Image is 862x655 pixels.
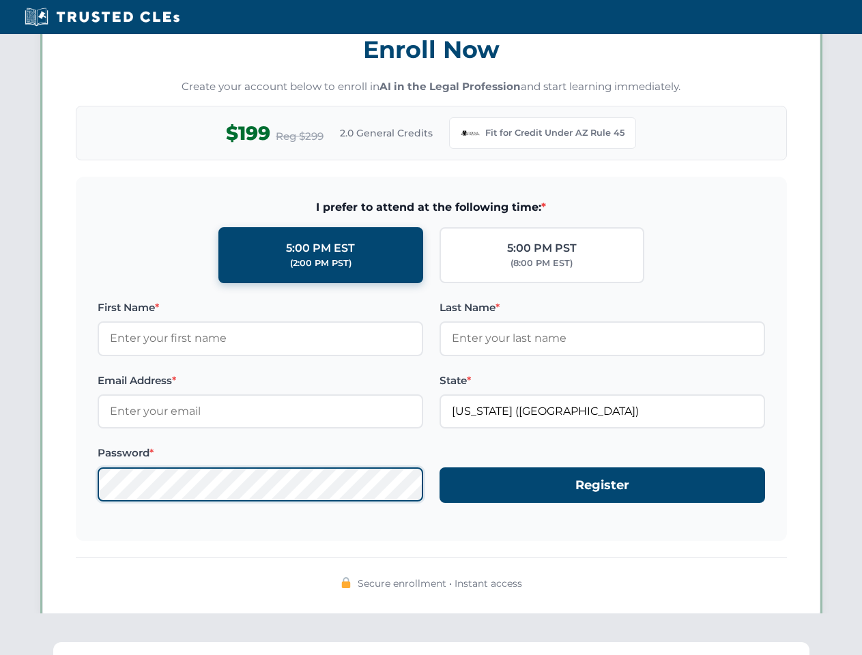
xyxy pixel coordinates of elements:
span: 2.0 General Credits [340,126,433,141]
label: First Name [98,300,423,316]
input: Enter your email [98,394,423,428]
label: Last Name [440,300,765,316]
div: (8:00 PM EST) [511,257,573,270]
span: I prefer to attend at the following time: [98,199,765,216]
input: Enter your last name [440,321,765,355]
img: Trusted CLEs [20,7,184,27]
label: Password [98,445,423,461]
span: Secure enrollment • Instant access [358,576,522,591]
input: Arizona (AZ) [440,394,765,428]
img: 🔒 [341,577,351,588]
label: Email Address [98,373,423,389]
div: (2:00 PM PST) [290,257,351,270]
span: Fit for Credit Under AZ Rule 45 [485,126,624,140]
p: Create your account below to enroll in and start learning immediately. [76,79,787,95]
div: 5:00 PM EST [286,239,355,257]
span: Reg $299 [276,128,324,145]
label: State [440,373,765,389]
span: $199 [226,118,270,149]
strong: AI in the Legal Profession [379,80,521,93]
input: Enter your first name [98,321,423,355]
button: Register [440,467,765,504]
img: Arizona Bar [461,123,480,143]
h3: Enroll Now [76,28,787,71]
div: 5:00 PM PST [507,239,577,257]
